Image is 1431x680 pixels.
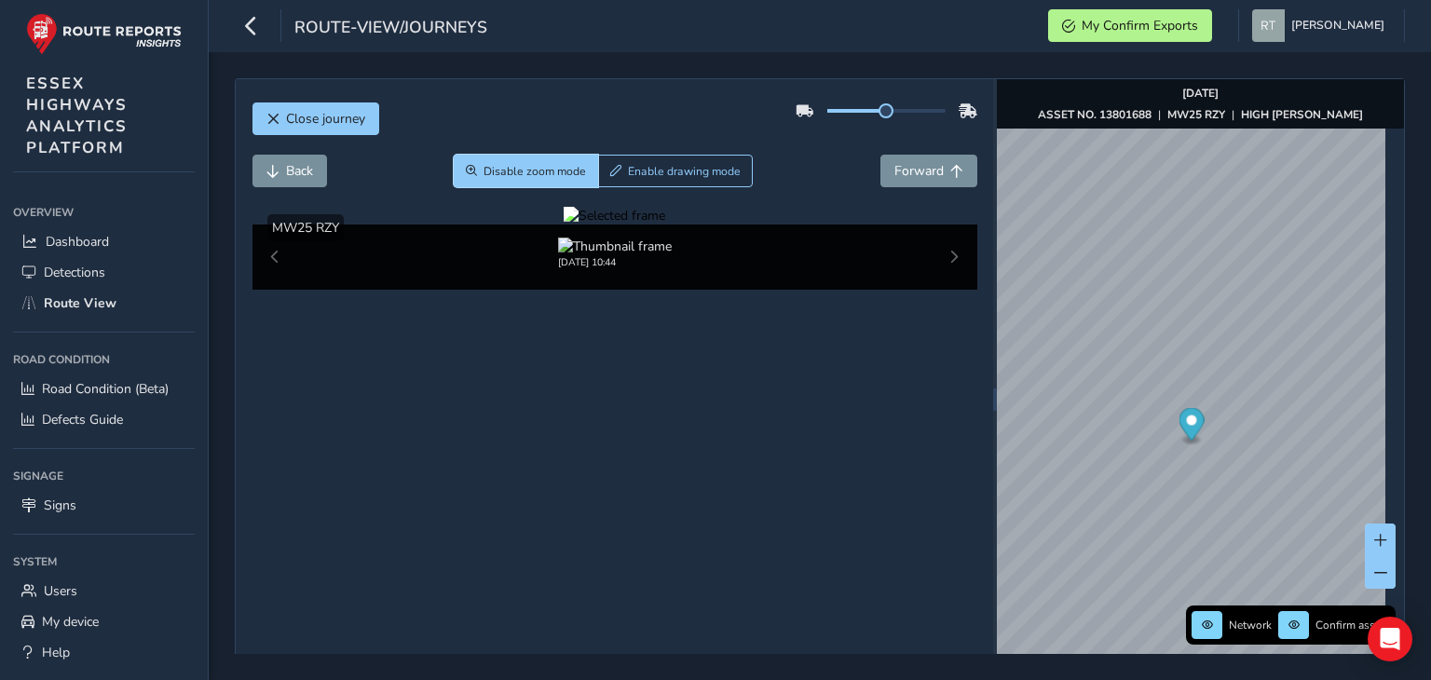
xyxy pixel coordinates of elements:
img: diamond-layout [1252,9,1285,42]
img: Thumbnail frame [558,238,672,255]
span: Confirm assets [1315,618,1390,632]
span: MW25 RZY [272,219,339,237]
span: Forward [894,162,944,180]
span: Signs [44,496,76,514]
a: Defects Guide [13,404,195,435]
button: [PERSON_NAME] [1252,9,1391,42]
span: Route View [44,294,116,312]
span: Enable drawing mode [628,164,741,179]
span: Help [42,644,70,661]
span: ESSEX HIGHWAYS ANALYTICS PLATFORM [26,73,128,158]
span: Disable zoom mode [484,164,586,179]
span: Close journey [286,110,365,128]
div: | | [1038,107,1363,122]
strong: [DATE] [1182,86,1219,101]
strong: ASSET NO. 13801688 [1038,107,1152,122]
img: rr logo [26,13,182,55]
span: Defects Guide [42,411,123,428]
button: Forward [880,155,977,187]
button: Close journey [252,102,379,135]
span: Back [286,162,313,180]
a: Route View [13,288,195,319]
div: Signage [13,462,195,490]
button: My Confirm Exports [1048,9,1212,42]
span: My Confirm Exports [1082,17,1198,34]
a: Help [13,637,195,668]
span: [PERSON_NAME] [1291,9,1384,42]
a: Detections [13,257,195,288]
span: Dashboard [46,233,109,251]
a: Road Condition (Beta) [13,374,195,404]
a: My device [13,606,195,637]
strong: HIGH [PERSON_NAME] [1241,107,1363,122]
span: Detections [44,264,105,281]
div: System [13,548,195,576]
button: Zoom [454,155,598,187]
div: Open Intercom Messenger [1368,617,1412,661]
a: Users [13,576,195,606]
div: Road Condition [13,346,195,374]
button: Back [252,155,327,187]
a: Signs [13,490,195,521]
div: Overview [13,198,195,226]
div: [DATE] 10:44 [558,255,672,269]
span: route-view/journeys [294,16,487,42]
div: Map marker [1179,408,1205,446]
a: Dashboard [13,226,195,257]
span: Users [44,582,77,600]
span: My device [42,613,99,631]
span: Road Condition (Beta) [42,380,169,398]
strong: MW25 RZY [1167,107,1225,122]
button: Draw [598,155,754,187]
span: Network [1229,618,1272,632]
